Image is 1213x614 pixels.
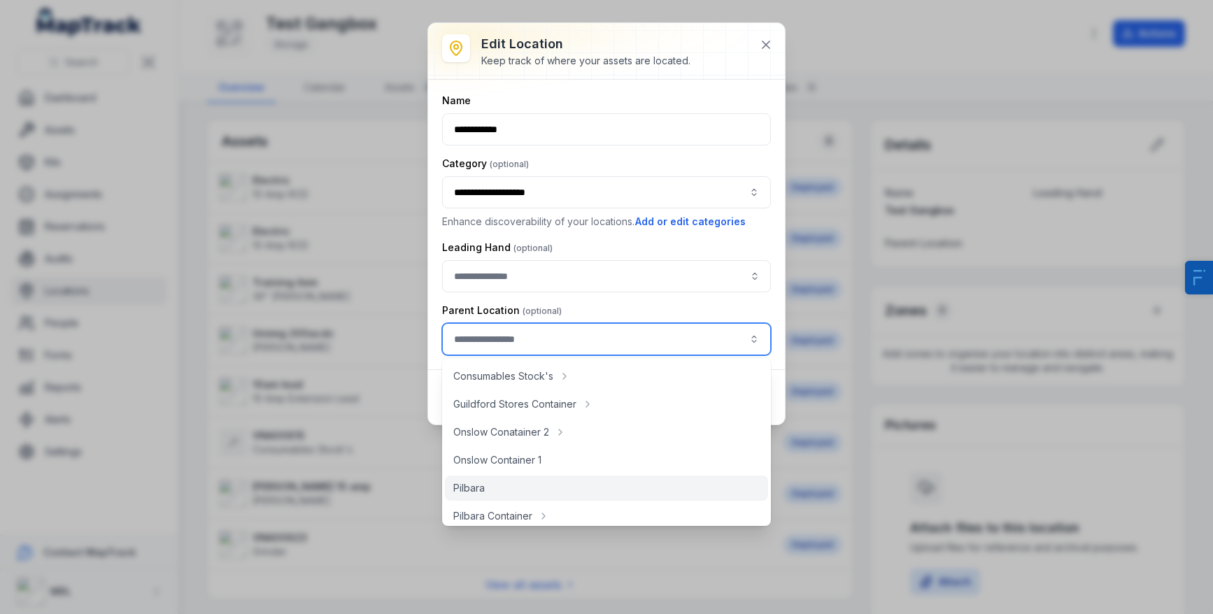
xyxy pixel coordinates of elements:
label: Name [442,94,471,108]
label: Category [442,157,529,171]
label: Leading Hand [442,241,553,255]
p: Enhance discoverability of your locations. [442,214,771,229]
input: location-edit:cf[800bc2ed-9fb0-4fb8-9bec-6aac78b22268]-label [442,260,771,292]
span: Pilbara Container [453,509,532,523]
span: Onslow Conatainer 2 [453,425,549,439]
span: Guildford Stores Container [453,397,576,411]
div: Keep track of where your assets are located. [481,54,690,68]
label: Parent Location [442,304,562,317]
span: Consumables Stock's [453,369,553,383]
h3: Edit location [481,34,690,54]
span: Pilbara [453,481,485,495]
button: Add or edit categories [634,214,746,229]
span: Onslow Container 1 [453,453,541,467]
